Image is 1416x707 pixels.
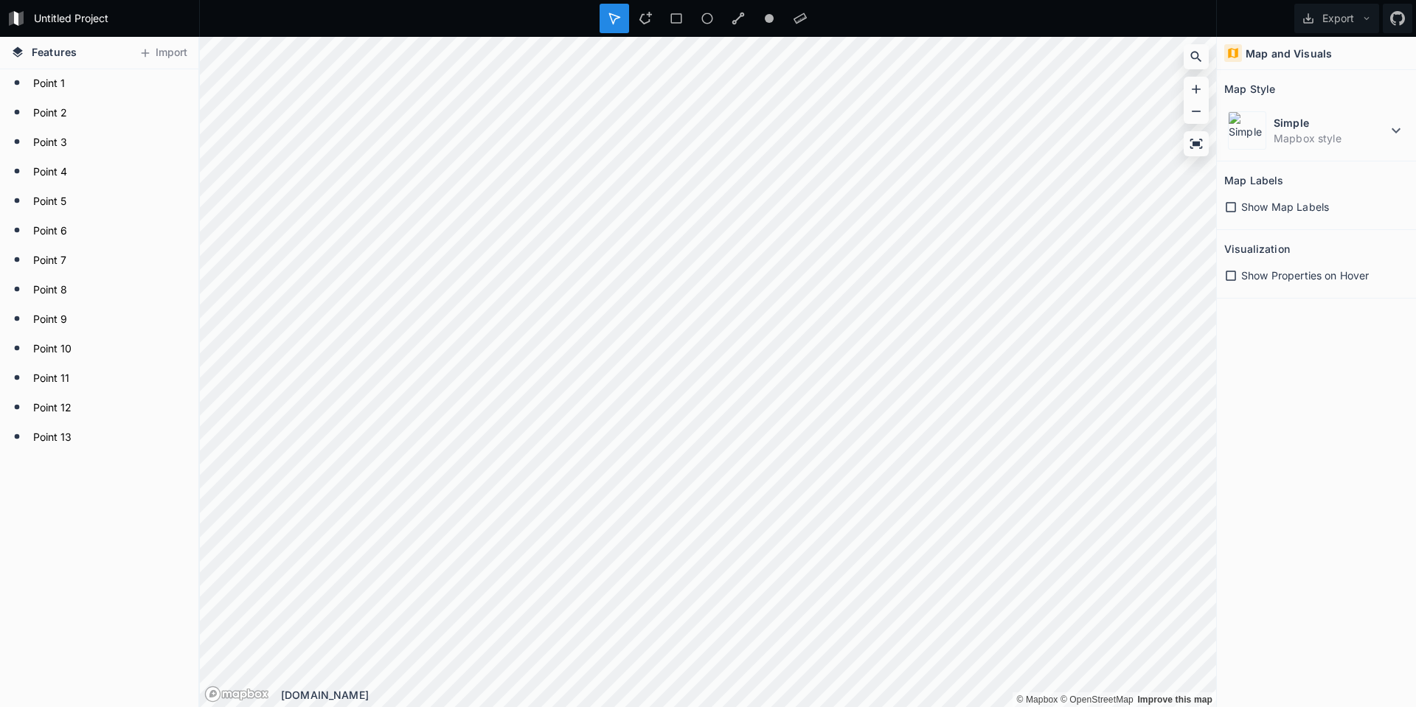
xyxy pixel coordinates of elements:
a: Mapbox [1016,694,1058,705]
h2: Map Labels [1224,169,1283,192]
dt: Simple [1274,115,1387,130]
h2: Map Style [1224,77,1275,100]
h2: Visualization [1224,237,1290,260]
button: Import [131,41,195,65]
span: Features [32,44,77,60]
a: Map feedback [1137,694,1212,705]
img: Simple [1228,111,1266,150]
h4: Map and Visuals [1246,46,1332,61]
dd: Mapbox style [1274,130,1387,146]
button: Export [1294,4,1379,33]
a: OpenStreetMap [1061,694,1134,705]
a: Mapbox logo [204,686,269,703]
span: Show Map Labels [1241,199,1329,215]
div: [DOMAIN_NAME] [281,687,1216,703]
span: Show Properties on Hover [1241,268,1369,283]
